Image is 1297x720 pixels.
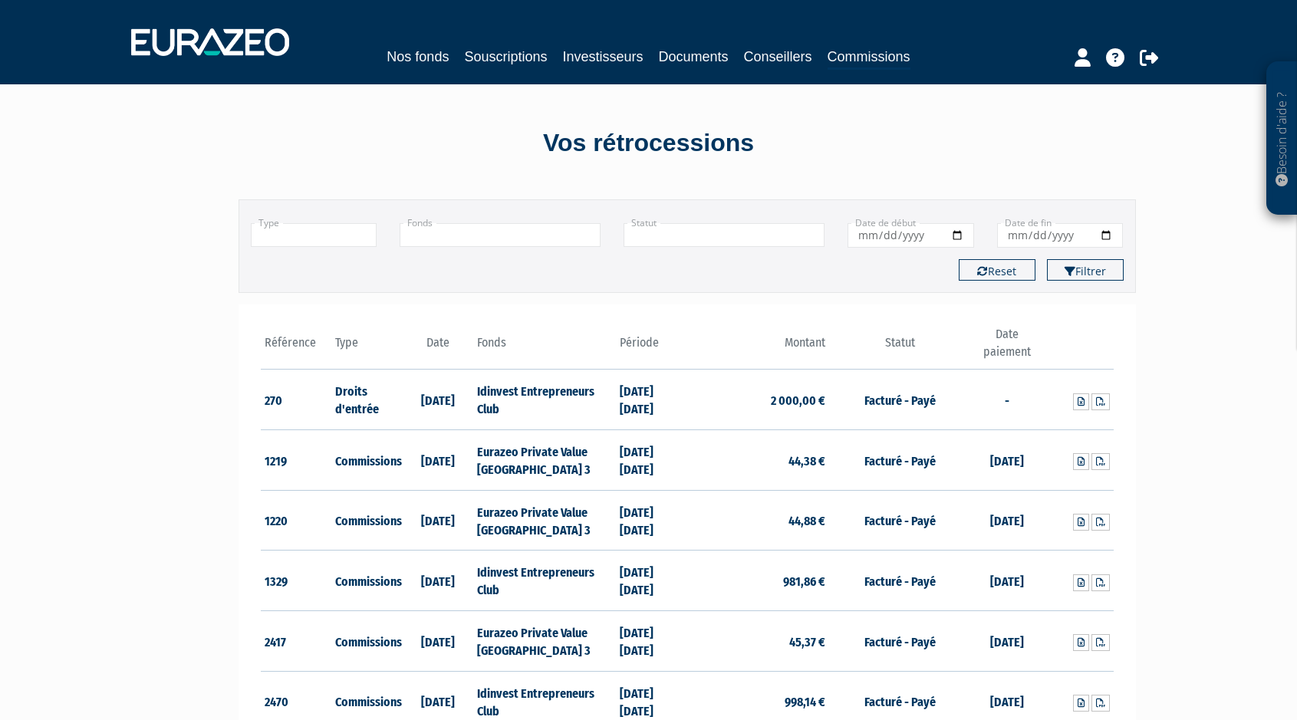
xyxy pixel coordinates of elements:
[131,28,289,56] img: 1732889491-logotype_eurazeo_blanc_rvb.png
[616,430,687,491] td: [DATE] [DATE]
[687,430,829,491] td: 44,38 €
[616,490,687,551] td: [DATE] [DATE]
[403,370,474,430] td: [DATE]
[331,490,403,551] td: Commissions
[1273,70,1291,208] p: Besoin d'aide ?
[261,430,332,491] td: 1219
[829,430,971,491] td: Facturé - Payé
[828,46,910,70] a: Commissions
[562,46,643,67] a: Investisseurs
[212,126,1086,161] div: Vos rétrocessions
[331,370,403,430] td: Droits d'entrée
[331,430,403,491] td: Commissions
[687,326,829,370] th: Montant
[331,326,403,370] th: Type
[971,490,1042,551] td: [DATE]
[829,490,971,551] td: Facturé - Payé
[971,611,1042,672] td: [DATE]
[687,611,829,672] td: 45,37 €
[829,326,971,370] th: Statut
[616,611,687,672] td: [DATE] [DATE]
[473,370,615,430] td: Idinvest Entrepreneurs Club
[473,430,615,491] td: Eurazeo Private Value [GEOGRAPHIC_DATA] 3
[971,551,1042,611] td: [DATE]
[659,46,729,67] a: Documents
[616,551,687,611] td: [DATE] [DATE]
[261,611,332,672] td: 2417
[403,430,474,491] td: [DATE]
[959,259,1035,281] button: Reset
[331,551,403,611] td: Commissions
[616,326,687,370] th: Période
[261,551,332,611] td: 1329
[464,46,547,67] a: Souscriptions
[971,326,1042,370] th: Date paiement
[403,551,474,611] td: [DATE]
[261,490,332,551] td: 1220
[1047,259,1124,281] button: Filtrer
[687,551,829,611] td: 981,86 €
[473,611,615,672] td: Eurazeo Private Value [GEOGRAPHIC_DATA] 3
[473,326,615,370] th: Fonds
[971,430,1042,491] td: [DATE]
[616,370,687,430] td: [DATE] [DATE]
[829,370,971,430] td: Facturé - Payé
[403,611,474,672] td: [DATE]
[687,490,829,551] td: 44,88 €
[261,370,332,430] td: 270
[829,611,971,672] td: Facturé - Payé
[331,611,403,672] td: Commissions
[829,551,971,611] td: Facturé - Payé
[387,46,449,67] a: Nos fonds
[744,46,812,67] a: Conseillers
[473,551,615,611] td: Idinvest Entrepreneurs Club
[261,326,332,370] th: Référence
[971,370,1042,430] td: -
[403,326,474,370] th: Date
[473,490,615,551] td: Eurazeo Private Value [GEOGRAPHIC_DATA] 3
[403,490,474,551] td: [DATE]
[687,370,829,430] td: 2 000,00 €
